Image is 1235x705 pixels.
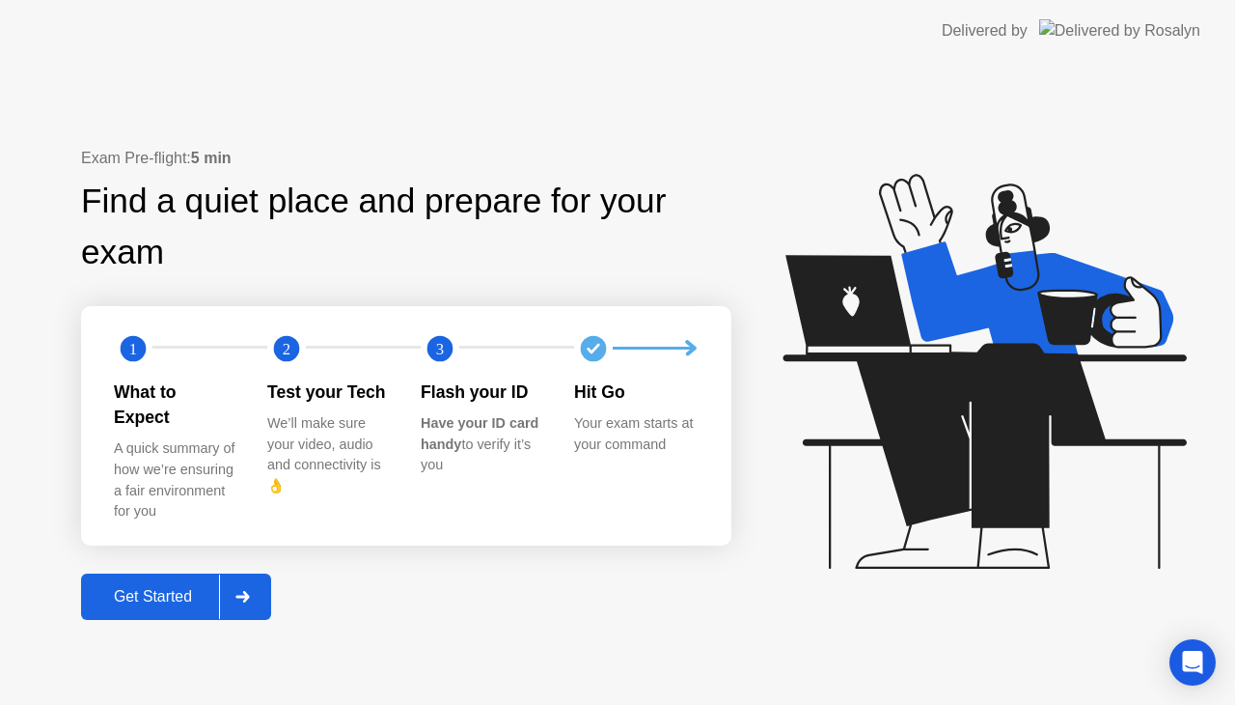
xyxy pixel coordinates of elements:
div: Open Intercom Messenger [1169,639,1216,686]
div: Delivered by [942,19,1028,42]
b: 5 min [191,150,232,166]
div: Your exam starts at your command [574,413,697,455]
div: A quick summary of how we’re ensuring a fair environment for you [114,438,236,522]
div: Hit Go [574,380,697,405]
b: Have your ID card handy [421,415,538,452]
div: Get Started [87,588,219,606]
div: Exam Pre-flight: [81,147,731,170]
img: Delivered by Rosalyn [1039,19,1200,42]
div: What to Expect [114,380,236,431]
div: Test your Tech [267,380,390,405]
div: Flash your ID [421,380,543,405]
div: Find a quiet place and prepare for your exam [81,176,731,278]
button: Get Started [81,574,271,620]
div: We’ll make sure your video, audio and connectivity is 👌 [267,413,390,496]
text: 3 [436,339,444,357]
text: 2 [283,339,290,357]
div: to verify it’s you [421,413,543,476]
text: 1 [129,339,137,357]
